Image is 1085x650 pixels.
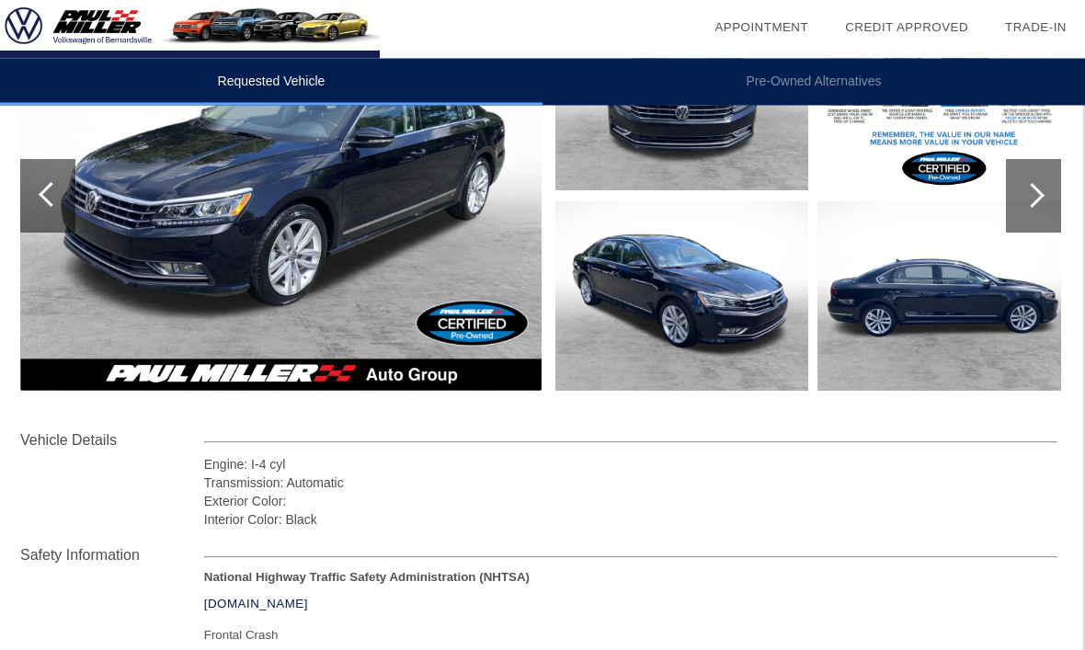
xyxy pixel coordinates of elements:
a: Credit Approved [845,20,968,34]
a: Trade-In [1005,20,1067,34]
div: Transmission: Automatic [204,474,1057,493]
div: Exterior Color: [204,493,1057,511]
img: 84a14b69c8d91da4236ba93d071b3356x.jpg [817,202,1070,392]
div: Vehicle Details [20,430,204,452]
img: 7fb9523261ec9fca8806a4e59a222a5cx.jpg [20,2,542,392]
img: 8c765c5c8dd02d44228ab576381b2bedx.jpg [555,202,808,392]
div: Frontal Crash [204,624,611,647]
div: Safety Information [20,545,204,567]
li: Pre-Owned Alternatives [542,59,1085,106]
div: Engine: I-4 cyl [204,456,1057,474]
div: Interior Color: Black [204,511,1057,530]
strong: National Highway Traffic Safety Administration (NHTSA) [204,571,530,585]
a: [DOMAIN_NAME] [204,598,308,611]
a: Appointment [714,20,808,34]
